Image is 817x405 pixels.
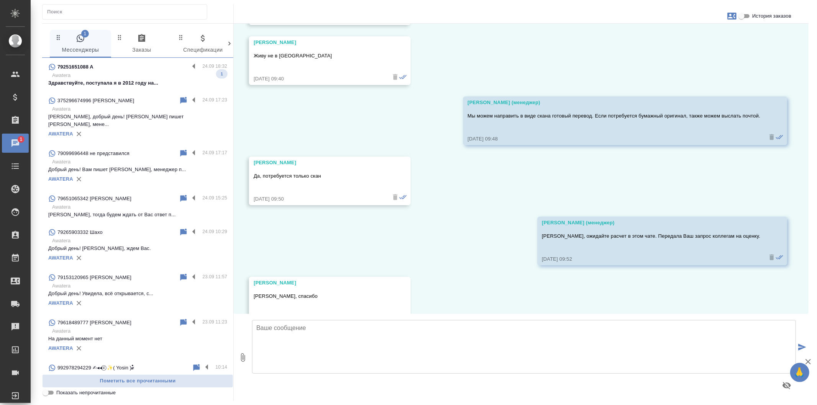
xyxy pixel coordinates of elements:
p: Здравствуйте, поступала я в 2012 году на... [48,79,227,87]
div: Пометить непрочитанным [179,228,188,237]
div: Пометить непрочитанным [179,318,188,327]
p: Добрый день! Вам пишет [PERSON_NAME], менеджер п... [48,166,227,173]
div: Пометить непрочитанным [179,273,188,282]
p: Awatera [52,372,227,380]
p: 24.09 18:32 [203,62,228,70]
div: 79618489777 [PERSON_NAME]23.09 11:23AwateraНа данный момент нетAWATERA [42,314,233,359]
p: Awatera [52,105,227,113]
p: 24.09 17:17 [203,149,228,157]
div: 79265903332 Шахо24.09 10:29AwateraДобрый день! [PERSON_NAME], ждем Вас.AWATERA [42,223,233,268]
span: 1 [216,70,228,78]
p: 375296674996 [PERSON_NAME] [57,97,134,105]
p: 79265903332 Шахо [57,229,103,236]
a: AWATERA [48,131,73,137]
div: [PERSON_NAME] [254,39,383,46]
div: 79251651088 A24.09 18:32AwateraЗдравствуйте, поступала я в 2012 году на...1 [42,58,233,91]
span: Заказы [116,34,168,55]
div: [DATE] 09:48 [468,135,760,143]
span: История заказов [752,12,791,20]
p: Добрый день! [PERSON_NAME], ждем Вас. [48,245,227,252]
button: Удалить привязку [73,128,85,140]
p: Awatera [52,237,227,245]
div: 375296674996 [PERSON_NAME]24.09 17:23Awatera[PERSON_NAME], добрый день! [PERSON_NAME] пишет [PERS... [42,91,233,144]
button: Предпросмотр [778,376,796,395]
button: Удалить привязку [73,173,85,185]
p: Мы можем направить в виде скана готовый перевод. Если потребуется бумажный оригинал, также можем ... [468,112,760,120]
p: На данный момент нет [48,335,227,343]
p: 10:14 [216,363,228,371]
span: Показать непрочитанные [56,389,116,397]
a: 1 [2,134,29,153]
div: 992978294229 ✍︎◂◂⍣̶⃝̶ ✨( Yosin )⸙ꠋꠋꠋꠋꠋ10:14Awatera [42,359,233,392]
p: 79153120965 [PERSON_NAME] [57,274,131,281]
span: 1 [81,30,89,38]
p: 24.09 15:25 [203,194,228,202]
div: Пометить непрочитанным [179,149,188,158]
a: AWATERA [48,300,73,306]
div: 79099696448 не представился24.09 17:17AwateraДобрый день! Вам пишет [PERSON_NAME], менеджер п...A... [42,144,233,189]
span: Мессенджеры [54,34,106,55]
a: AWATERA [48,345,73,351]
p: [PERSON_NAME], ожидайте расчет в этом чате. Передала Ваш запрос коллегам на оценку. [542,232,760,240]
div: Пометить непрочитанным [192,363,201,372]
p: Awatera [52,72,227,79]
div: 79651065342 [PERSON_NAME]24.09 15:25Awatera[PERSON_NAME], тогда будем ждать от Вас ответ п... [42,189,233,223]
p: Живу не в [GEOGRAPHIC_DATA] [254,52,383,60]
p: 992978294229 ✍︎◂◂⍣̶⃝̶ ✨( Yosin )⸙ꠋꠋꠋꠋꠋ [57,364,134,372]
span: 🙏 [793,364,806,381]
button: Удалить привязку [73,343,85,354]
button: Удалить привязку [73,297,85,309]
p: 79099696448 не представился [57,150,129,157]
p: 79251651088 A [57,63,93,71]
p: 24.09 17:23 [203,96,228,104]
span: 1 [15,136,27,143]
div: [DATE] 09:40 [254,75,383,83]
button: 🙏 [790,363,809,382]
p: [PERSON_NAME], спасибо [254,292,383,300]
button: Заявки [723,7,741,25]
svg: Зажми и перетащи, чтобы поменять порядок вкладок [177,34,185,41]
p: 24.09 10:29 [203,228,228,235]
a: AWATERA [48,176,73,182]
button: Удалить привязку [73,252,85,264]
p: [PERSON_NAME], тогда будем ждать от Вас ответ п... [48,211,227,219]
p: Да, потребуется только скан [254,172,383,180]
div: [PERSON_NAME] [254,279,383,287]
p: 23.09 11:23 [203,318,228,326]
p: 79618489777 [PERSON_NAME] [57,319,131,327]
div: Пометить непрочитанным [179,96,188,105]
span: Спецификации [177,34,229,55]
span: Пометить все прочитанными [46,377,229,385]
div: [DATE] 09:52 [542,255,760,263]
p: Awatera [52,282,227,290]
div: 79153120965 [PERSON_NAME]23.09 11:57AwateraДобрый день! Увидела, всё открывается, с...AWATERA [42,268,233,314]
input: Поиск [47,7,207,17]
div: [DATE] 09:50 [254,195,383,203]
p: Добрый день! Увидела, всё открывается, с... [48,290,227,297]
div: [PERSON_NAME] [254,159,383,167]
p: 23.09 11:57 [203,273,228,281]
p: Awatera [52,158,227,166]
p: Awatera [52,327,227,335]
div: Пометить непрочитанным [179,194,188,203]
div: [PERSON_NAME] (менеджер) [468,99,760,106]
p: Awatera [52,203,227,211]
div: [PERSON_NAME] (менеджер) [542,219,760,227]
button: Пометить все прочитанными [42,374,233,388]
svg: Зажми и перетащи, чтобы поменять порядок вкладок [55,34,62,41]
p: 79651065342 [PERSON_NAME] [57,195,131,202]
svg: Зажми и перетащи, чтобы поменять порядок вкладок [116,34,123,41]
a: AWATERA [48,255,73,261]
p: [PERSON_NAME], добрый день! [PERSON_NAME] пишет [PERSON_NAME], мене... [48,113,227,128]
